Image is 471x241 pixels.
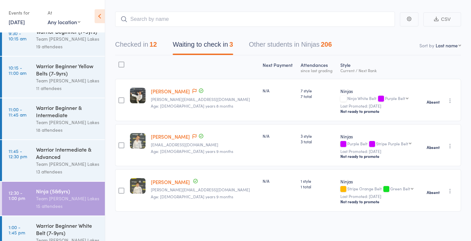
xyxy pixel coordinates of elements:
span: Age: [DEMOGRAPHIC_DATA] years 9 months [151,194,233,199]
a: 9:30 -10:15 amWarrior Beginner (7-9yrs)Team [PERSON_NAME] Lakes19 attendees [2,22,105,56]
input: Search by name [115,12,395,27]
div: 13 attendees [36,168,99,175]
div: Ninja White Belt [340,96,419,102]
div: Ninjas [340,178,419,185]
time: 1:00 - 1:45 pm [9,224,25,235]
div: Stripe Orange Belt [340,186,419,192]
time: 11:45 - 12:30 pm [9,148,27,159]
div: Not ready to promote [340,199,419,204]
small: Last Promoted: [DATE] [340,104,419,108]
div: Ninjas [340,88,419,94]
div: Warrior Beginner White Belt (7-9yrs) [36,222,99,236]
div: Team [PERSON_NAME] Lakes [36,160,99,168]
span: 7 total [301,93,335,99]
span: 1 style [301,178,335,184]
div: Warrior Beginner Yellow Belts (7-9yrs) [36,62,99,77]
div: Team [PERSON_NAME] Lakes [36,195,99,202]
div: Atten­dances [298,58,338,76]
div: N/A [263,133,295,139]
div: Purple Belt [385,96,405,100]
div: Next Payment [260,58,298,76]
div: 11 attendees [36,84,99,92]
div: N/A [263,88,295,93]
div: At [48,7,80,18]
time: 11:00 - 11:45 am [9,107,26,117]
span: 7 style [301,88,335,93]
time: 12:30 - 1:00 pm [9,190,25,201]
div: Not ready to promote [340,109,419,114]
div: 206 [321,41,332,48]
a: 11:00 -11:45 amWarrior Beginner & IntermediateTeam [PERSON_NAME] Lakes18 attendees [2,98,105,139]
strong: Absent [427,145,440,150]
img: image1753164797.png [130,88,146,103]
div: Stripe Purple Belt [376,141,408,146]
a: 12:30 -1:00 pmNinja (5&6yrs)Team [PERSON_NAME] Lakes15 attendees [2,182,105,216]
time: 9:30 - 10:15 am [9,30,26,41]
div: Last name [436,42,458,49]
div: Purple Belt [340,141,419,147]
span: 1 total [301,184,335,189]
span: Age: [DEMOGRAPHIC_DATA] years 9 months [151,148,233,154]
small: k.k.stavridis@gmail.com [151,187,257,192]
div: Warrior Beginner & Intermediate [36,104,99,119]
div: Team [PERSON_NAME] Lakes [36,77,99,84]
label: Sort by [419,42,434,49]
strong: Absent [427,99,440,105]
small: Last Promoted: [DATE] [340,149,419,154]
span: 3 style [301,133,335,139]
div: Ninja (5&6yrs) [36,187,99,195]
div: Any location [48,18,80,25]
button: CSV [423,12,461,26]
div: 15 attendees [36,202,99,210]
a: [PERSON_NAME] [151,178,190,185]
a: [PERSON_NAME] [151,133,190,140]
a: [DATE] [9,18,25,25]
div: Style [338,58,422,76]
img: image1746240880.png [130,133,146,149]
a: [PERSON_NAME] [151,88,190,95]
img: image1717816999.png [130,178,146,194]
div: 18 attendees [36,126,99,134]
a: 10:15 -11:00 amWarrior Beginner Yellow Belts (7-9yrs)Team [PERSON_NAME] Lakes11 attendees [2,57,105,98]
a: 11:45 -12:30 pmWarrior Intermediate & AdvancedTeam [PERSON_NAME] Lakes13 attendees [2,140,105,181]
div: Current / Next Rank [340,68,419,72]
strong: Absent [427,190,440,195]
div: Ninjas [340,133,419,140]
span: 3 total [301,139,335,144]
button: Other students in Ninjas206 [249,37,332,55]
div: Warrior Intermediate & Advanced [36,146,99,160]
time: 10:15 - 11:00 am [9,65,26,75]
div: Events for [9,7,41,18]
div: since last grading [301,68,335,72]
small: laura.covrk@hotmail.com [151,97,257,102]
div: Team [PERSON_NAME] Lakes [36,35,99,43]
div: 3 [229,41,233,48]
small: Shaoli.li2018@gmail.com [151,142,257,147]
div: 19 attendees [36,43,99,50]
div: Not ready to promote [340,154,419,159]
div: Green Belt [390,186,410,191]
small: Last Promoted: [DATE] [340,194,419,199]
button: Checked in12 [115,37,157,55]
div: N/A [263,178,295,184]
span: Age: [DEMOGRAPHIC_DATA] years 8 months [151,103,233,109]
div: 12 [150,41,157,48]
div: Team [PERSON_NAME] Lakes [36,119,99,126]
button: Waiting to check in3 [173,37,233,55]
